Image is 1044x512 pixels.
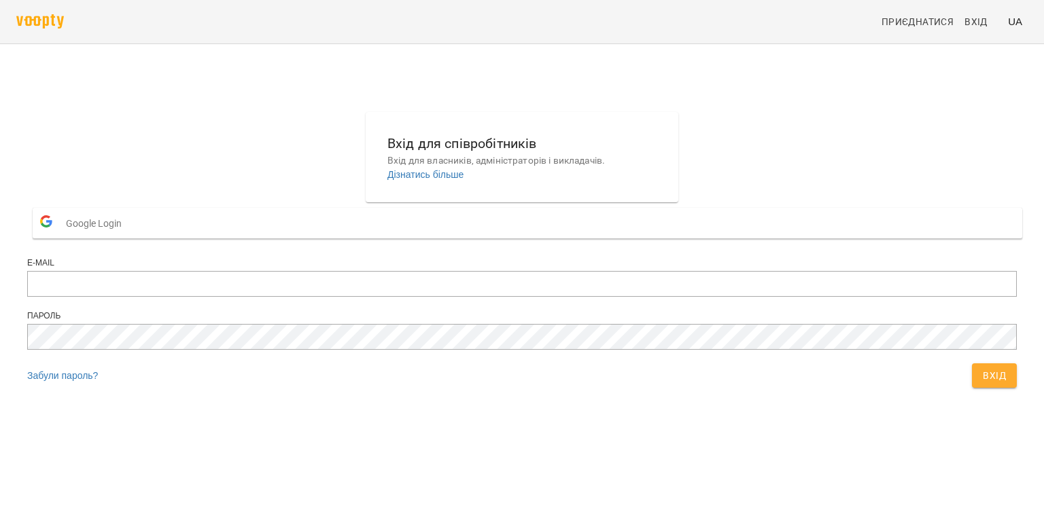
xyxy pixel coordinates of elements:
span: Приєднатися [882,14,954,30]
h6: Вхід для співробітників [387,133,657,154]
span: Вхід [983,367,1006,384]
img: voopty.png [16,14,64,29]
span: UA [1008,14,1022,29]
span: Вхід [964,14,988,30]
div: Пароль [27,310,1017,322]
button: Google Login [33,208,1022,238]
a: Забули пароль? [27,370,98,381]
button: Вхід для співробітниківВхід для власників, адміністраторів і викладачів.Дізнатись більше [377,122,667,192]
button: UA [1003,9,1028,34]
div: E-mail [27,257,1017,269]
a: Дізнатись більше [387,169,464,180]
a: Приєднатися [876,10,959,34]
span: Google Login [66,210,128,237]
button: Вхід [972,363,1017,388]
a: Вхід [959,10,1003,34]
p: Вхід для власників, адміністраторів і викладачів. [387,154,657,168]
